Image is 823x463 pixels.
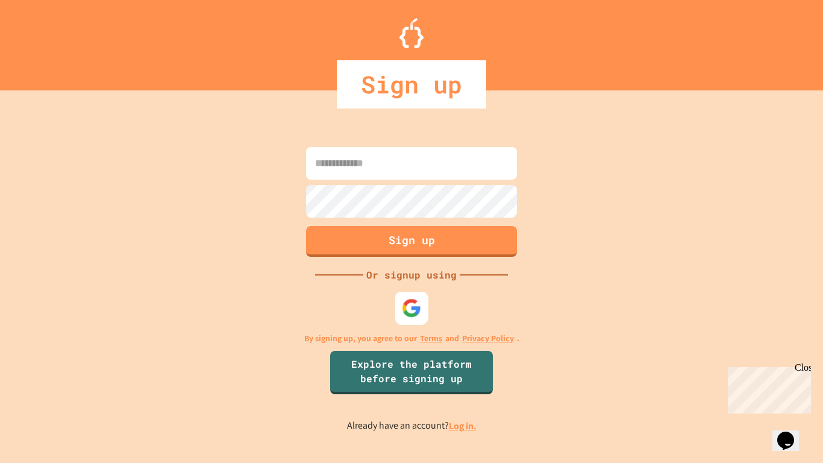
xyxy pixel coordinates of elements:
img: Logo.svg [399,18,424,48]
a: Terms [420,332,442,345]
img: google-icon.svg [402,298,422,318]
a: Explore the platform before signing up [330,351,493,394]
iframe: chat widget [772,415,811,451]
a: Log in. [449,420,477,432]
button: Sign up [306,226,517,257]
p: By signing up, you agree to our and . [304,332,519,345]
div: Sign up [337,60,486,109]
p: Already have an account? [347,418,477,433]
iframe: chat widget [723,362,811,414]
div: Or signup using [363,268,460,282]
div: Chat with us now!Close [5,5,83,77]
a: Privacy Policy [462,332,514,345]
